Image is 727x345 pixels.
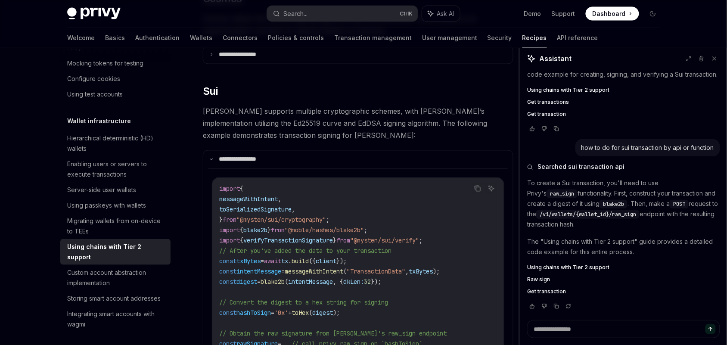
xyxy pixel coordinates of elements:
[422,28,477,48] a: User management
[309,258,316,265] span: ({
[67,58,143,68] div: Mocking tokens for testing
[281,258,288,265] span: tx
[236,268,281,276] span: intentMessage
[268,28,324,48] a: Policies & controls
[419,237,423,245] span: ;
[527,99,720,106] a: Get transactions
[527,111,566,118] span: Get transaction
[236,278,257,286] span: digest
[190,28,212,48] a: Wallets
[527,236,720,257] p: The "Using chains with Tier 2 support" guide provides a detailed code example for this entire pro...
[537,162,624,171] span: Searched sui transaction api
[333,237,336,245] span: }
[219,268,236,276] span: const
[223,28,258,48] a: Connectors
[219,309,236,317] span: const
[60,156,171,182] a: Enabling users or servers to execute transactions
[472,183,483,194] button: Copy the contents from the code block
[409,268,433,276] span: txBytes
[67,89,123,99] div: Using test accounts
[240,185,243,193] span: {
[336,258,347,265] span: });
[67,28,95,48] a: Welcome
[219,185,240,193] span: import
[283,9,308,19] div: Search...
[67,242,165,262] div: Using chains with Tier 2 support
[292,258,309,265] span: build
[488,28,512,48] a: Security
[312,309,333,317] span: digest
[219,330,447,338] span: // Obtain the raw signature from [PERSON_NAME]'s raw_sign endpoint
[67,185,136,195] div: Server-side user wallets
[336,237,350,245] span: from
[219,258,236,265] span: const
[219,196,278,203] span: messageWithIntent
[364,227,367,234] span: ;
[333,278,343,286] span: , {
[422,6,460,22] button: Ask AI
[705,324,716,334] button: Send message
[240,227,243,234] span: {
[219,278,236,286] span: const
[105,28,125,48] a: Basics
[673,201,685,208] span: POST
[240,237,243,245] span: {
[236,216,326,224] span: "@mysten/sui/cryptography"
[281,268,285,276] span: =
[527,99,569,106] span: Get transactions
[527,288,720,295] a: Get transaction
[364,278,371,286] span: 32
[524,9,541,18] a: Demo
[288,309,292,317] span: +
[219,227,240,234] span: import
[67,200,146,211] div: Using passkeys with wallets
[219,216,223,224] span: }
[557,28,598,48] a: API reference
[135,28,180,48] a: Authentication
[527,162,720,171] button: Searched sui transaction api
[67,293,161,304] div: Storing smart account addresses
[405,268,409,276] span: ,
[60,213,171,239] a: Migrating wallets from on-device to TEEs
[347,268,405,276] span: "TransactionData"
[60,56,171,71] a: Mocking tokens for testing
[343,268,347,276] span: (
[261,258,264,265] span: =
[219,247,391,255] span: // After you've added the data to your transaction
[433,268,440,276] span: );
[236,258,261,265] span: txBytes
[539,53,572,64] span: Assistant
[326,216,329,224] span: ;
[350,237,419,245] span: "@mysten/sui/verify"
[219,237,240,245] span: import
[540,211,636,218] span: /v1/wallets/{wallet_id}/raw_sign
[257,278,261,286] span: =
[646,7,660,21] button: Toggle dark mode
[60,182,171,198] a: Server-side user wallets
[278,196,281,203] span: ,
[527,178,720,230] p: To create a Sui transaction, you'll need to use Privy's functionality. First, construct your tran...
[60,198,171,213] a: Using passkeys with wallets
[271,227,285,234] span: from
[60,291,171,306] a: Storing smart account addresses
[371,278,381,286] span: });
[486,183,497,194] button: Ask AI
[67,216,165,236] div: Migrating wallets from on-device to TEEs
[243,227,267,234] span: blake2b
[334,28,412,48] a: Transaction management
[292,206,295,214] span: ,
[267,227,271,234] span: }
[586,7,639,21] a: Dashboard
[333,309,340,317] span: );
[243,237,333,245] span: verifyTransactionSignature
[285,227,364,234] span: "@noble/hashes/blake2b"
[67,74,120,84] div: Configure cookies
[527,276,550,283] span: Raw sign
[60,306,171,332] a: Integrating smart accounts with wagmi
[527,87,720,93] a: Using chains with Tier 2 support
[271,309,274,317] span: =
[581,143,714,152] div: how to do for sui transaction by api or function
[203,85,217,99] span: Sui
[603,201,624,208] span: blake2b
[274,309,288,317] span: '0x'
